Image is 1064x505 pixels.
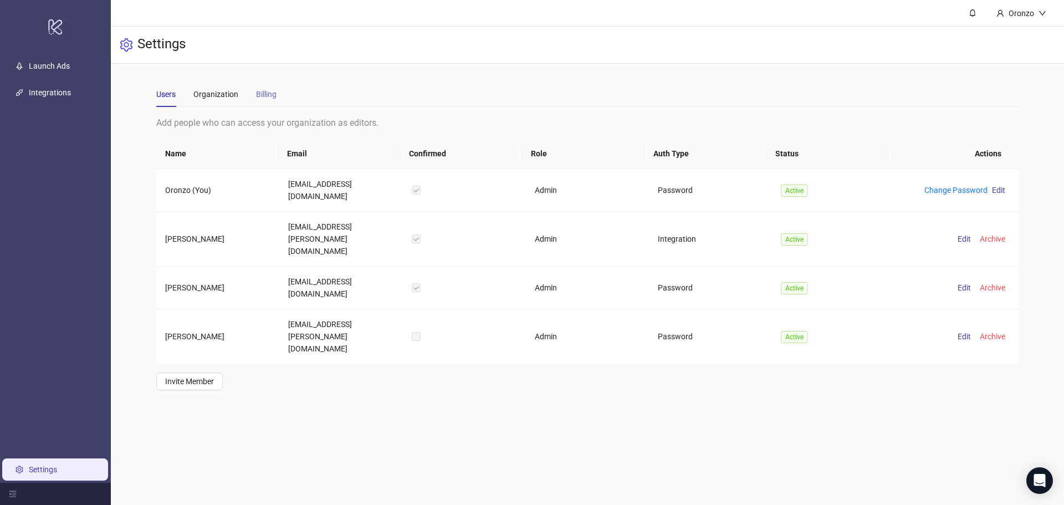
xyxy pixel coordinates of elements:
button: Invite Member [156,373,223,390]
td: Admin [526,212,649,267]
span: Archive [980,283,1005,292]
th: Role [522,139,644,169]
div: Add people who can access your organization as editors. [156,116,1019,130]
span: Edit [992,186,1005,195]
button: Edit [953,281,975,294]
span: Active [781,233,808,246]
td: Integration [649,212,772,267]
button: Archive [975,281,1010,294]
td: Password [649,169,772,212]
th: Status [766,139,888,169]
td: [PERSON_NAME] [156,212,279,267]
span: Active [781,331,808,343]
button: Archive [975,232,1010,246]
th: Actions [888,139,1010,169]
a: Integrations [29,88,71,97]
th: Auth Type [644,139,766,169]
span: menu-fold [9,490,17,498]
th: Confirmed [400,139,522,169]
td: [EMAIL_ADDRESS][PERSON_NAME][DOMAIN_NAME] [279,212,402,267]
td: [EMAIL_ADDRESS][PERSON_NAME][DOMAIN_NAME] [279,309,402,364]
td: Password [649,309,772,364]
span: setting [120,38,133,52]
td: Password [649,267,772,309]
td: Admin [526,267,649,309]
a: Launch Ads [29,62,70,70]
td: Admin [526,169,649,212]
span: Edit [958,234,971,243]
td: [EMAIL_ADDRESS][DOMAIN_NAME] [279,169,402,212]
div: Open Intercom Messenger [1026,467,1053,494]
span: Active [781,185,808,197]
div: Organization [193,88,238,100]
div: Billing [256,88,277,100]
span: Active [781,282,808,294]
a: Settings [29,465,57,474]
span: bell [969,9,976,17]
td: [PERSON_NAME] [156,267,279,309]
td: Oronzo (You) [156,169,279,212]
button: Archive [975,330,1010,343]
td: [EMAIL_ADDRESS][DOMAIN_NAME] [279,267,402,309]
th: Email [278,139,400,169]
span: Invite Member [165,377,214,386]
a: Change Password [924,186,988,195]
h3: Settings [137,35,186,54]
button: Edit [953,330,975,343]
button: Edit [953,232,975,246]
span: Archive [980,234,1005,243]
span: Edit [958,332,971,341]
button: Edit [988,183,1010,197]
th: Name [156,139,278,169]
td: [PERSON_NAME] [156,309,279,364]
td: Admin [526,309,649,364]
span: Archive [980,332,1005,341]
span: down [1039,9,1046,17]
div: Users [156,88,176,100]
span: user [996,9,1004,17]
span: Edit [958,283,971,292]
div: Oronzo [1004,7,1039,19]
